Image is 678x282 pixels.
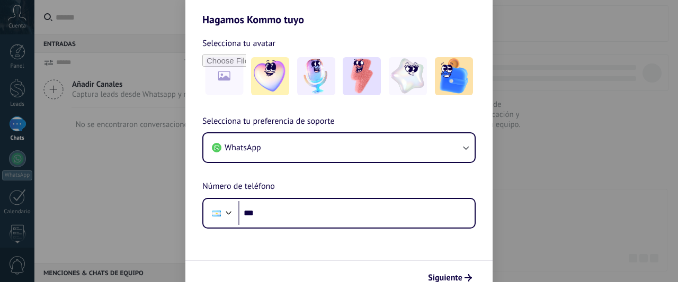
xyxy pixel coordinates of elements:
img: -1.jpeg [251,57,289,95]
img: -5.jpeg [435,57,473,95]
span: Siguiente [428,274,462,281]
span: WhatsApp [225,142,261,153]
img: -3.jpeg [343,57,381,95]
button: WhatsApp [203,133,475,162]
span: Selecciona tu preferencia de soporte [202,115,335,129]
span: Número de teléfono [202,180,275,194]
img: -2.jpeg [297,57,335,95]
div: Argentina: + 54 [207,202,227,224]
img: -4.jpeg [389,57,427,95]
span: Selecciona tu avatar [202,37,275,50]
